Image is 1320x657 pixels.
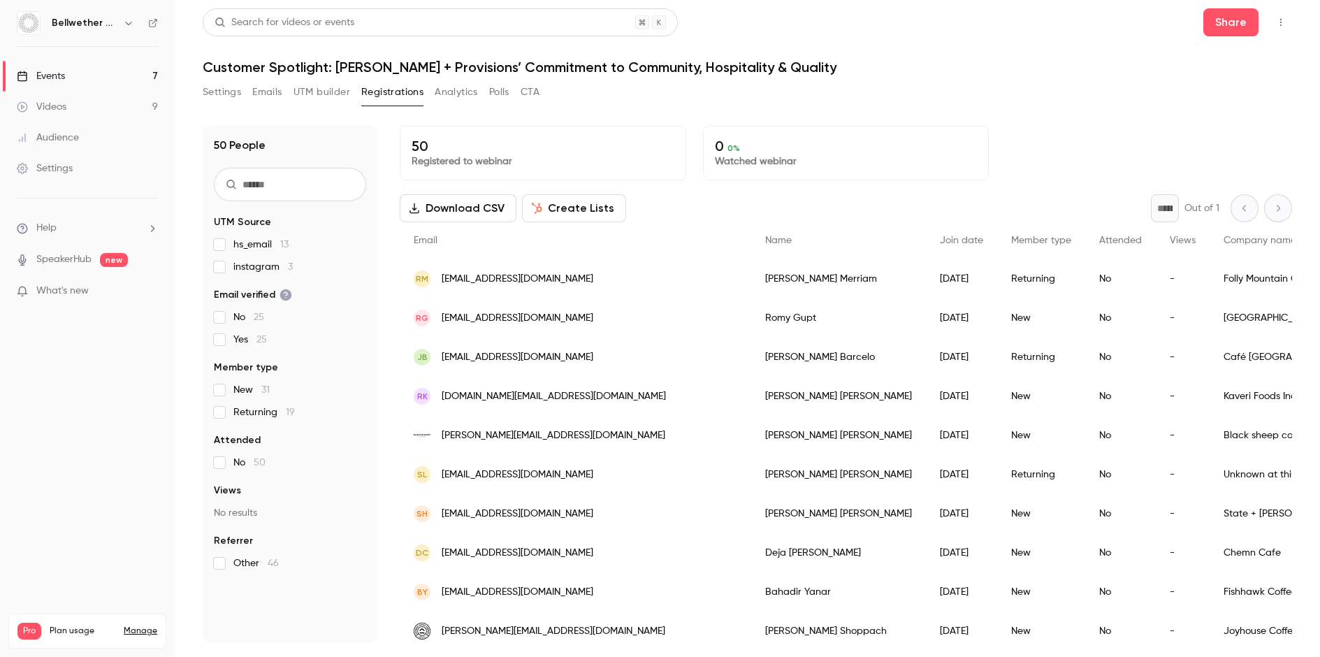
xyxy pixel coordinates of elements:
[416,312,428,324] span: RG
[100,253,128,267] span: new
[751,338,926,377] div: [PERSON_NAME] Barcelo
[1156,259,1210,298] div: -
[997,416,1085,455] div: New
[997,298,1085,338] div: New
[36,252,92,267] a: SpeakerHub
[203,81,241,103] button: Settings
[36,221,57,236] span: Help
[416,507,428,520] span: SH
[214,215,271,229] span: UTM Source
[141,285,158,298] iframe: Noticeable Trigger
[1156,338,1210,377] div: -
[1099,236,1142,245] span: Attended
[254,312,264,322] span: 25
[400,194,516,222] button: Download CSV
[414,434,430,437] img: blacksheepcoffee.com
[715,154,978,168] p: Watched webinar
[997,377,1085,416] div: New
[1085,455,1156,494] div: No
[233,383,270,397] span: New
[521,81,539,103] button: CTA
[751,259,926,298] div: [PERSON_NAME] Merriam
[1156,298,1210,338] div: -
[1085,377,1156,416] div: No
[1085,416,1156,455] div: No
[926,377,997,416] div: [DATE]
[293,81,350,103] button: UTM builder
[751,494,926,533] div: [PERSON_NAME] [PERSON_NAME]
[214,361,278,375] span: Member type
[442,468,593,482] span: [EMAIL_ADDRESS][DOMAIN_NAME]
[1156,377,1210,416] div: -
[233,556,279,570] span: Other
[412,154,674,168] p: Registered to webinar
[254,458,266,468] span: 50
[442,350,593,365] span: [EMAIL_ADDRESS][DOMAIN_NAME]
[435,81,478,103] button: Analytics
[442,585,593,600] span: [EMAIL_ADDRESS][DOMAIN_NAME]
[751,612,926,651] div: [PERSON_NAME] Shoppach
[926,298,997,338] div: [DATE]
[36,284,89,298] span: What's new
[489,81,509,103] button: Polls
[940,236,983,245] span: Join date
[751,416,926,455] div: [PERSON_NAME] [PERSON_NAME]
[522,194,626,222] button: Create Lists
[233,238,289,252] span: hs_email
[252,81,282,103] button: Emails
[751,533,926,572] div: Deja [PERSON_NAME]
[414,236,437,245] span: Email
[926,533,997,572] div: [DATE]
[1184,201,1219,215] p: Out of 1
[997,455,1085,494] div: Returning
[727,143,740,153] span: 0 %
[1085,338,1156,377] div: No
[1085,259,1156,298] div: No
[233,405,295,419] span: Returning
[1085,572,1156,612] div: No
[442,507,593,521] span: [EMAIL_ADDRESS][DOMAIN_NAME]
[233,260,293,274] span: instagram
[926,416,997,455] div: [DATE]
[1011,236,1071,245] span: Member type
[442,624,665,639] span: [PERSON_NAME][EMAIL_ADDRESS][DOMAIN_NAME]
[926,338,997,377] div: [DATE]
[233,310,264,324] span: No
[233,333,267,347] span: Yes
[416,273,428,285] span: RM
[1156,455,1210,494] div: -
[1085,612,1156,651] div: No
[203,59,1292,75] h1: Customer Spotlight: [PERSON_NAME] + Provisions’ Commitment to Community, Hospitality & Quality
[288,262,293,272] span: 3
[17,221,158,236] li: help-dropdown-opener
[1156,494,1210,533] div: -
[256,335,267,345] span: 25
[214,484,241,498] span: Views
[1085,494,1156,533] div: No
[997,572,1085,612] div: New
[926,612,997,651] div: [DATE]
[442,546,593,561] span: [EMAIL_ADDRESS][DOMAIN_NAME]
[442,311,593,326] span: [EMAIL_ADDRESS][DOMAIN_NAME]
[268,558,279,568] span: 46
[214,288,292,302] span: Email verified
[715,138,978,154] p: 0
[926,494,997,533] div: [DATE]
[1156,416,1210,455] div: -
[417,586,428,598] span: BY
[17,131,79,145] div: Audience
[215,15,354,30] div: Search for videos or events
[765,236,792,245] span: Name
[17,100,66,114] div: Videos
[442,272,593,287] span: [EMAIL_ADDRESS][DOMAIN_NAME]
[214,506,366,520] p: No results
[1085,298,1156,338] div: No
[416,547,428,559] span: DC
[997,338,1085,377] div: Returning
[17,12,40,34] img: Bellwether Coffee
[751,377,926,416] div: [PERSON_NAME] [PERSON_NAME]
[751,572,926,612] div: Bahadir Yanar
[286,407,295,417] span: 19
[280,240,289,250] span: 13
[417,390,428,403] span: RK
